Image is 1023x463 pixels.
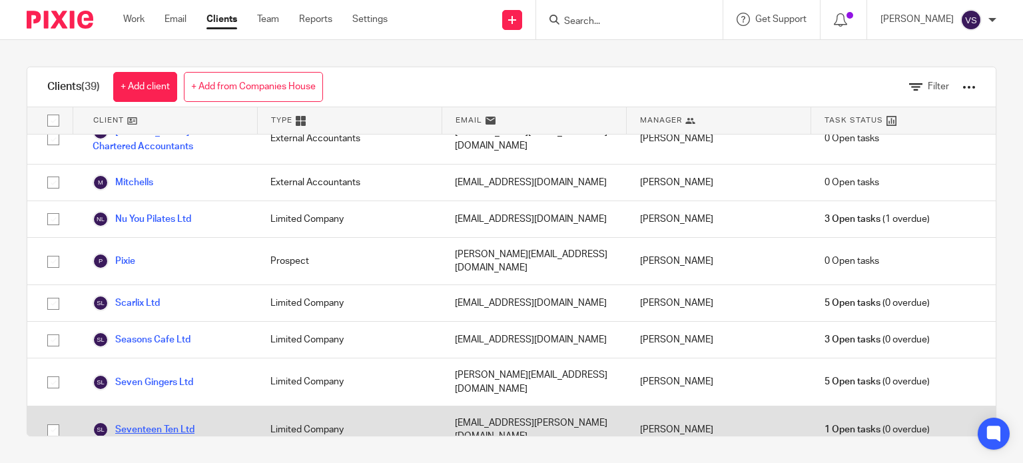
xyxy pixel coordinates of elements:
[41,108,66,133] input: Select all
[442,322,626,358] div: [EMAIL_ADDRESS][DOMAIN_NAME]
[299,13,332,26] a: Reports
[123,13,145,26] a: Work
[627,238,811,285] div: [PERSON_NAME]
[442,358,626,406] div: [PERSON_NAME][EMAIL_ADDRESS][DOMAIN_NAME]
[206,13,237,26] a: Clients
[93,332,190,348] a: Seasons Cafe Ltd
[257,238,442,285] div: Prospect
[825,333,880,346] span: 3 Open tasks
[627,114,811,163] div: [PERSON_NAME]
[627,406,811,454] div: [PERSON_NAME]
[271,115,292,126] span: Type
[960,9,982,31] img: svg%3E
[93,253,109,269] img: svg%3E
[627,201,811,237] div: [PERSON_NAME]
[257,406,442,454] div: Limited Company
[93,295,109,311] img: svg%3E
[165,13,186,26] a: Email
[93,175,109,191] img: svg%3E
[825,176,879,189] span: 0 Open tasks
[928,82,949,91] span: Filter
[93,422,109,438] img: svg%3E
[825,375,880,388] span: 5 Open tasks
[257,13,279,26] a: Team
[442,285,626,321] div: [EMAIL_ADDRESS][DOMAIN_NAME]
[257,114,442,163] div: External Accountants
[640,115,682,126] span: Manager
[825,115,883,126] span: Task Status
[184,72,323,102] a: + Add from Companies House
[81,81,100,92] span: (39)
[93,374,193,390] a: Seven Gingers Ltd
[257,322,442,358] div: Limited Company
[825,296,880,310] span: 5 Open tasks
[93,332,109,348] img: svg%3E
[27,11,93,29] img: Pixie
[93,175,153,191] a: Mitchells
[825,213,930,226] span: (1 overdue)
[442,201,626,237] div: [EMAIL_ADDRESS][DOMAIN_NAME]
[825,375,930,388] span: (0 overdue)
[755,15,807,24] span: Get Support
[93,253,135,269] a: Pixie
[825,423,880,436] span: 1 Open tasks
[93,115,124,126] span: Client
[257,165,442,201] div: External Accountants
[563,16,683,28] input: Search
[825,132,879,145] span: 0 Open tasks
[825,423,930,436] span: (0 overdue)
[825,254,879,268] span: 0 Open tasks
[825,333,930,346] span: (0 overdue)
[442,165,626,201] div: [EMAIL_ADDRESS][DOMAIN_NAME]
[93,211,109,227] img: svg%3E
[456,115,482,126] span: Email
[627,285,811,321] div: [PERSON_NAME]
[825,213,880,226] span: 3 Open tasks
[47,80,100,94] h1: Clients
[442,406,626,454] div: [EMAIL_ADDRESS][PERSON_NAME][DOMAIN_NAME]
[825,296,930,310] span: (0 overdue)
[93,124,244,153] a: [PERSON_NAME] & Black Chartered Accountants
[442,114,626,163] div: [PERSON_NAME][EMAIL_ADDRESS][DOMAIN_NAME]
[113,72,177,102] a: + Add client
[93,211,191,227] a: Nu You Pilates Ltd
[93,295,160,311] a: Scarlix Ltd
[257,201,442,237] div: Limited Company
[93,422,194,438] a: Seventeen Ten Ltd
[880,13,954,26] p: [PERSON_NAME]
[257,358,442,406] div: Limited Company
[627,322,811,358] div: [PERSON_NAME]
[442,238,626,285] div: [PERSON_NAME][EMAIL_ADDRESS][DOMAIN_NAME]
[352,13,388,26] a: Settings
[93,374,109,390] img: svg%3E
[627,358,811,406] div: [PERSON_NAME]
[627,165,811,201] div: [PERSON_NAME]
[257,285,442,321] div: Limited Company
